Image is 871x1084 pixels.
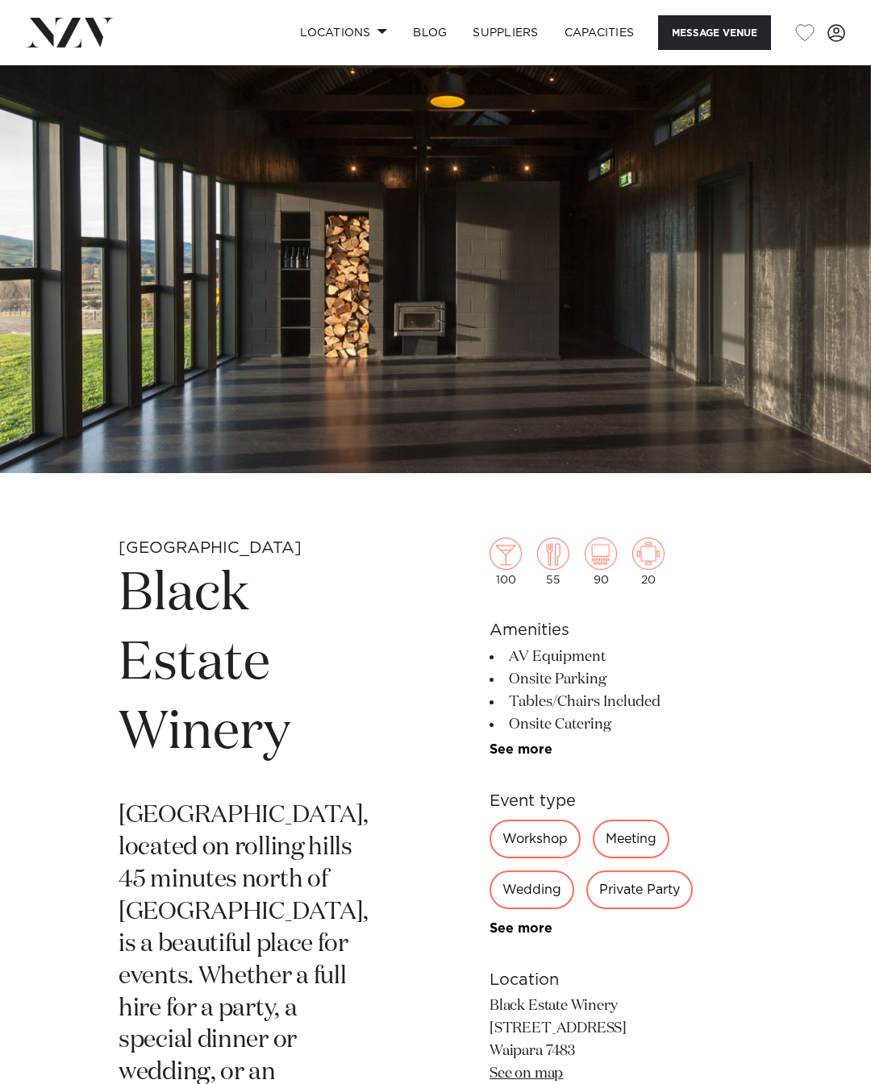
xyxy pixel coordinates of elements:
[537,538,569,570] img: dining.png
[632,538,665,586] div: 20
[537,538,569,586] div: 55
[593,820,669,858] div: Meeting
[585,538,617,570] img: theatre.png
[490,691,752,713] li: Tables/Chairs Included
[552,15,648,50] a: Capacities
[490,870,574,909] div: Wedding
[490,668,752,691] li: Onsite Parking
[658,15,771,50] button: Message Venue
[490,646,752,668] li: AV Equipment
[490,618,752,642] h6: Amenities
[490,538,522,586] div: 100
[400,15,460,50] a: BLOG
[287,15,400,50] a: Locations
[490,713,752,736] li: Onsite Catering
[586,870,693,909] div: Private Party
[119,540,302,556] small: [GEOGRAPHIC_DATA]
[490,789,752,813] h6: Event type
[585,538,617,586] div: 90
[632,538,665,570] img: meeting.png
[26,18,114,47] img: nzv-logo.png
[490,968,752,992] h6: Location
[119,560,375,768] h1: Black Estate Winery
[460,15,551,50] a: SUPPLIERS
[490,538,522,570] img: cocktail.png
[490,820,581,858] div: Workshop
[490,1066,563,1081] a: See on map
